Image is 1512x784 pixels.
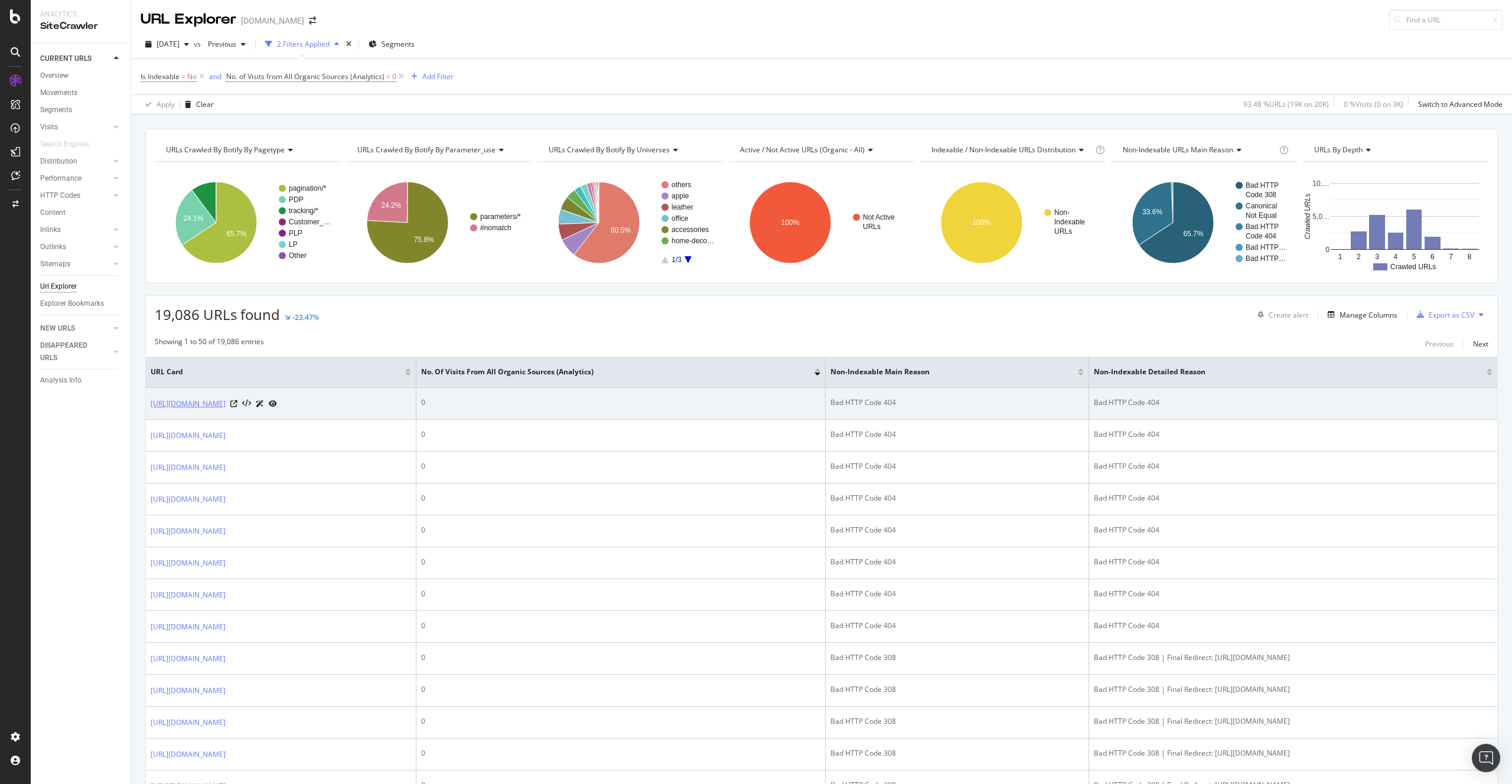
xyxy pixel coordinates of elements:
text: 24.2% [381,201,401,210]
div: Bad HTTP Code 404 [1094,461,1493,472]
text: Crawled URLs [1390,263,1436,271]
span: No. of Visits from All Organic Sources (Analytics) [226,71,384,81]
text: 4 [1393,253,1397,261]
text: Customer_… [289,218,331,226]
a: Distribution [40,155,110,168]
text: 5 [1412,253,1416,261]
a: HTTP Codes [40,190,110,202]
text: accessories [672,226,709,234]
a: Performance [40,172,110,185]
div: Create alert [1269,310,1308,320]
a: URL Inspection [269,397,277,410]
div: Bad HTTP Code 404 [1094,620,1493,631]
a: Analysis Info [40,374,122,387]
span: Is Indexable [141,71,180,81]
svg: A chart. [729,171,914,274]
div: Bad HTTP Code 404 [1094,525,1493,535]
div: Outlinks [40,241,66,253]
div: Bad HTTP Code 404 [830,429,1084,440]
button: Add Filter [406,70,454,84]
div: Sitemaps [40,258,70,270]
text: 10,… [1312,179,1329,188]
text: parameters/* [480,213,521,221]
span: URLs Crawled By Botify By universes [549,145,670,155]
div: Bad HTTP Code 404 [830,620,1084,631]
div: Bad HTTP Code 404 [830,397,1084,408]
text: Canonical [1246,202,1277,210]
div: 0 [421,461,820,472]
div: times [344,38,354,50]
div: Bad HTTP Code 404 [830,493,1084,504]
div: Analysis Info [40,374,82,387]
div: 0 [421,493,820,504]
div: HTTP Codes [40,190,80,202]
span: Non-Indexable Detailed Reason [1094,367,1469,377]
h4: URLs Crawled By Botify By parameter_use [355,141,521,159]
a: [URL][DOMAIN_NAME] [151,430,226,442]
text: PDP [289,195,304,204]
text: others [672,181,691,189]
div: A chart. [155,171,340,274]
text: Not Active [863,213,895,221]
div: DISAPPEARED URLS [40,339,100,364]
span: Non-Indexable Main Reason [830,367,1060,377]
button: Manage Columns [1323,308,1397,322]
a: [URL][DOMAIN_NAME] [151,494,226,505]
button: Clear [180,95,214,114]
h4: Active / Not Active URLs [738,141,904,159]
a: Visit Online Page [230,400,237,407]
div: Distribution [40,155,77,168]
text: home-deco… [672,237,714,245]
text: Code 308 [1246,191,1276,199]
text: Not Equal [1246,211,1277,220]
text: 0 [1325,246,1329,254]
span: No [187,68,197,85]
span: Non-Indexable URLs Main Reason [1123,145,1233,155]
div: Inlinks [40,224,61,236]
text: Code 404 [1246,232,1276,240]
div: 0 % Visits ( 0 on 3K ) [1344,99,1403,109]
a: Overview [40,70,122,82]
a: [URL][DOMAIN_NAME] [151,589,226,601]
div: Bad HTTP Code 404 [830,525,1084,535]
div: Explorer Bookmarks [40,298,104,310]
a: Url Explorer [40,280,122,293]
text: 75.8% [414,236,434,244]
div: Segments [40,104,72,116]
a: AI Url Details [256,397,264,410]
div: Bad HTTP Code 404 [830,461,1084,472]
div: Bad HTTP Code 404 [830,557,1084,567]
text: 8 [1467,253,1471,261]
text: 5,0… [1312,213,1329,221]
text: pagination/* [289,184,327,192]
button: Previous [1425,337,1454,351]
div: Overview [40,70,69,82]
div: 0 [421,652,820,663]
a: [URL][DOMAIN_NAME] [151,462,226,473]
a: [URL][DOMAIN_NAME] [151,557,226,569]
text: leather [672,203,693,211]
text: 2 [1357,253,1361,261]
div: Bad HTTP Code 308 | Final Redirect: [URL][DOMAIN_NAME] [1094,652,1493,663]
span: 0 [392,68,396,85]
div: 0 [421,620,820,631]
text: Bad HTTP… [1246,254,1286,263]
div: Visits [40,121,58,133]
div: CURRENT URLS [40,53,92,65]
div: arrow-right-arrow-left [309,17,316,25]
h4: URLs by Depth [1312,141,1478,159]
text: 6 [1430,253,1435,261]
text: Indexable [1054,218,1085,226]
svg: A chart. [1112,171,1297,274]
span: URL Card [151,367,402,377]
div: Bad HTTP Code 404 [1094,589,1493,599]
h4: URLs Crawled By Botify By pagetype [164,141,330,159]
text: Other [289,251,307,260]
div: A chart. [1303,171,1488,274]
text: 100% [781,218,799,227]
span: URLs Crawled By Botify By parameter_use [357,145,496,155]
div: Bad HTTP Code 308 | Final Redirect: [URL][DOMAIN_NAME] [1094,684,1493,695]
button: [DATE] [141,35,194,54]
div: Bad HTTP Code 308 [830,652,1084,663]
